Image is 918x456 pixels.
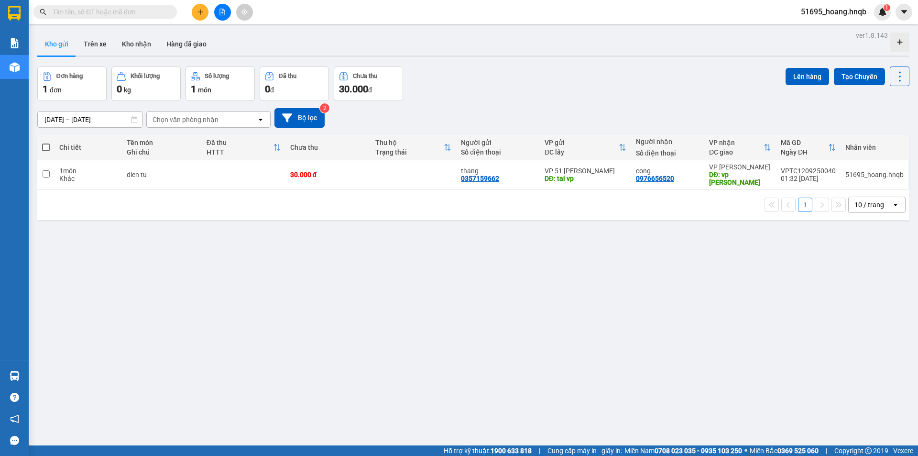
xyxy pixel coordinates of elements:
[214,4,231,21] button: file-add
[444,445,532,456] span: Hỗ trợ kỹ thuật:
[371,135,456,160] th: Toggle SortBy
[540,135,631,160] th: Toggle SortBy
[539,445,540,456] span: |
[777,447,819,455] strong: 0369 525 060
[265,83,270,95] span: 0
[10,414,19,423] span: notification
[10,393,19,402] span: question-circle
[545,139,619,146] div: VP gửi
[40,9,46,15] span: search
[786,68,829,85] button: Lên hàng
[10,62,20,72] img: warehouse-icon
[76,33,114,56] button: Trên xe
[290,171,366,178] div: 30.000 đ
[191,83,196,95] span: 1
[241,9,248,15] span: aim
[744,449,747,453] span: ⚪️
[186,67,255,101] button: Số lượng1món
[290,144,366,151] div: Chưa thu
[793,6,874,18] span: 51695_hoang.hnqb
[127,139,197,146] div: Tên món
[127,171,197,178] div: dien tu
[43,83,48,95] span: 1
[375,139,444,146] div: Thu hộ
[37,33,76,56] button: Kho gửi
[826,445,827,456] span: |
[197,9,204,15] span: plus
[545,175,626,182] div: DĐ: tai vp
[375,148,444,156] div: Trạng thái
[461,175,499,182] div: 0357159662
[279,73,296,79] div: Đã thu
[781,175,836,182] div: 01:32 [DATE]
[368,86,372,94] span: đ
[38,112,142,127] input: Select a date range.
[257,116,264,123] svg: open
[117,83,122,95] span: 0
[636,175,674,182] div: 0976656520
[114,33,159,56] button: Kho nhận
[461,139,535,146] div: Người gửi
[781,139,828,146] div: Mã GD
[890,33,909,52] div: Tạo kho hàng mới
[845,144,904,151] div: Nhân viên
[207,139,273,146] div: Đã thu
[545,167,626,175] div: VP 51 [PERSON_NAME]
[704,135,776,160] th: Toggle SortBy
[896,4,912,21] button: caret-down
[202,135,285,160] th: Toggle SortBy
[545,148,619,156] div: ĐC lấy
[856,30,888,41] div: ver 1.8.143
[159,33,214,56] button: Hàng đã giao
[776,135,841,160] th: Toggle SortBy
[709,171,771,186] div: DĐ: vp quang tien
[50,86,62,94] span: đơn
[885,4,888,11] span: 1
[624,445,742,456] span: Miền Nam
[320,103,329,113] sup: 2
[865,447,872,454] span: copyright
[709,163,771,171] div: VP [PERSON_NAME]
[274,108,325,128] button: Bộ lọc
[709,148,764,156] div: ĐC giao
[781,148,828,156] div: Ngày ĐH
[854,200,884,210] div: 10 / trang
[131,73,160,79] div: Khối lượng
[59,167,117,175] div: 1 món
[37,67,107,101] button: Đơn hàng1đơn
[127,148,197,156] div: Ghi chú
[153,115,219,124] div: Chọn văn phòng nhận
[8,6,21,21] img: logo-vxr
[219,9,226,15] span: file-add
[655,447,742,455] strong: 0708 023 035 - 0935 103 250
[845,171,904,178] div: 51695_hoang.hnqb
[353,73,377,79] div: Chưa thu
[270,86,274,94] span: đ
[461,148,535,156] div: Số điện thoại
[205,73,229,79] div: Số lượng
[750,445,819,456] span: Miền Bắc
[547,445,622,456] span: Cung cấp máy in - giấy in:
[10,436,19,445] span: message
[207,148,273,156] div: HTTT
[124,86,131,94] span: kg
[781,167,836,175] div: VPTC1209250040
[709,139,764,146] div: VP nhận
[53,7,165,17] input: Tìm tên, số ĐT hoặc mã đơn
[198,86,211,94] span: món
[192,4,208,21] button: plus
[334,67,403,101] button: Chưa thu30.000đ
[798,198,812,212] button: 1
[884,4,890,11] sup: 1
[59,175,117,182] div: Khác
[636,138,699,145] div: Người nhận
[56,73,83,79] div: Đơn hàng
[10,371,20,381] img: warehouse-icon
[260,67,329,101] button: Đã thu0đ
[339,83,368,95] span: 30.000
[111,67,181,101] button: Khối lượng0kg
[491,447,532,455] strong: 1900 633 818
[636,149,699,157] div: Số điện thoại
[10,38,20,48] img: solution-icon
[59,144,117,151] div: Chi tiết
